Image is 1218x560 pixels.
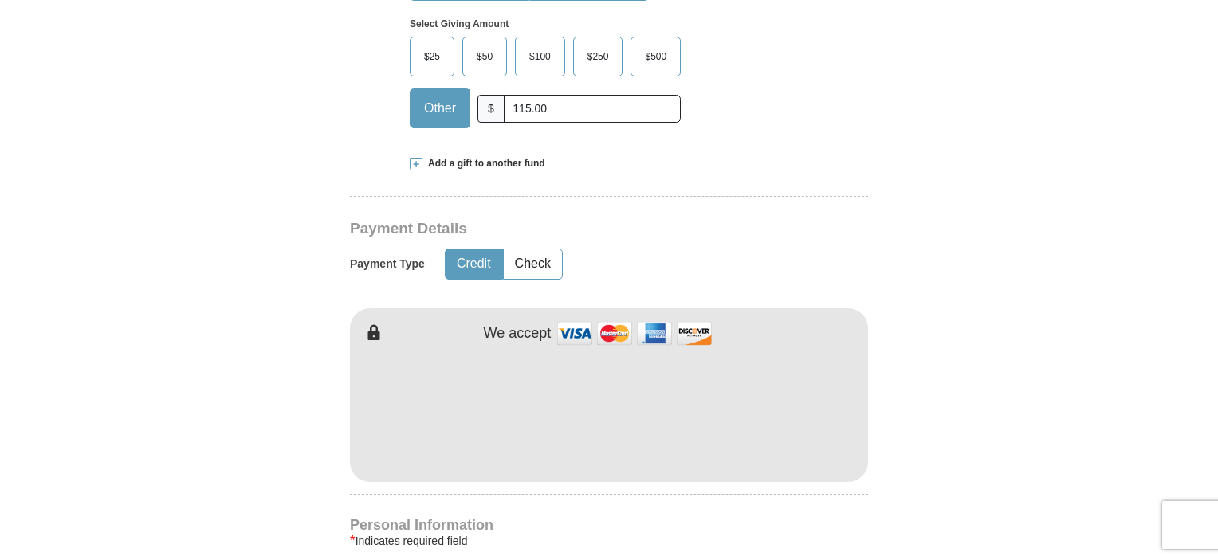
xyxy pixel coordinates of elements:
span: $25 [416,45,448,69]
span: $500 [637,45,674,69]
div: Indicates required field [350,531,868,550]
button: Credit [446,249,502,279]
img: credit cards accepted [555,316,714,350]
span: Other [416,96,464,120]
input: Other Amount [504,95,681,123]
span: $50 [469,45,501,69]
strong: Select Giving Amount [410,18,509,29]
span: $ [477,95,505,123]
span: Add a gift to another fund [422,157,545,170]
span: $100 [521,45,559,69]
h3: Payment Details [350,220,756,238]
button: Check [504,249,562,279]
span: $250 [580,45,617,69]
h4: We accept [484,325,552,343]
h5: Payment Type [350,257,425,271]
h4: Personal Information [350,519,868,531]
